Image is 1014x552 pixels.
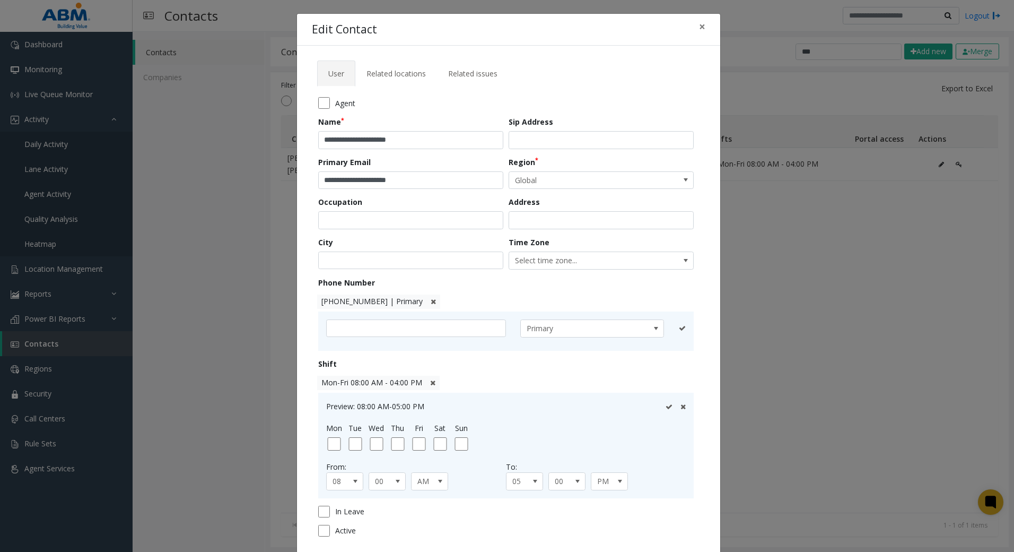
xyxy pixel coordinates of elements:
[326,401,424,411] span: Preview: 08:00 AM-05:00 PM
[317,61,700,79] ul: Tabs
[506,473,535,490] span: 05
[391,422,404,434] label: Thu
[369,473,398,490] span: 00
[591,473,620,490] span: PM
[335,525,356,536] span: Active
[455,422,468,434] label: Sun
[434,422,445,434] label: Sat
[509,196,540,208] label: Address
[521,320,635,337] span: Primary
[348,422,362,434] label: Tue
[321,296,423,306] span: [PHONE_NUMBER] | Primary
[366,68,426,79] span: Related locations
[509,237,549,248] label: Time Zone
[318,116,344,127] label: Name
[318,196,362,208] label: Occupation
[326,422,342,434] label: Mon
[415,422,423,434] label: Fri
[369,422,384,434] label: Wed
[321,377,422,387] span: Mon-Fri 08:00 AM - 04:00 PM
[506,461,686,472] div: To:
[335,98,355,109] span: Agent
[327,473,355,490] span: 08
[318,157,371,168] label: Primary Email
[509,116,553,127] label: Sip Address
[318,358,337,369] label: Shift
[509,172,657,189] span: Global
[412,473,440,490] span: AM
[692,14,713,40] button: Close
[312,21,377,38] h4: Edit Contact
[335,506,364,517] span: In Leave
[326,461,506,472] div: From:
[448,68,497,79] span: Related issues
[318,237,333,248] label: City
[318,277,375,288] label: Phone Number
[509,252,657,269] span: Select time zone...
[549,473,578,490] span: 00
[699,19,705,34] span: ×
[328,68,344,79] span: User
[509,157,538,168] label: Region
